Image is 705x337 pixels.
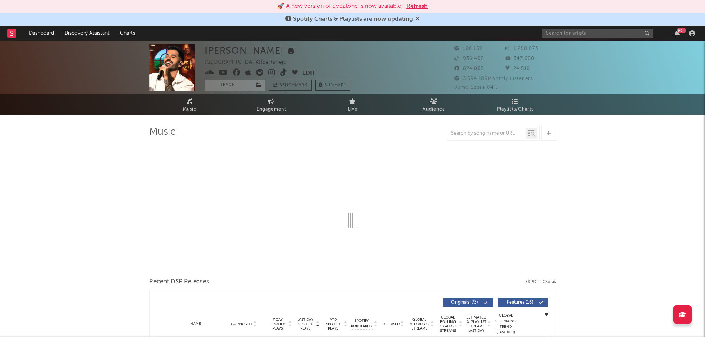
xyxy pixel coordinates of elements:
button: Originals(73) [443,298,493,307]
span: Originals ( 73 ) [448,300,482,305]
div: [GEOGRAPHIC_DATA] | Sertanejo [205,58,295,67]
span: 7 Day Spotify Plays [268,317,288,331]
div: [PERSON_NAME] [205,44,296,57]
span: Playlists/Charts [497,105,534,114]
input: Search by song name or URL [447,131,526,137]
div: Name [172,321,220,327]
span: Released [382,322,400,326]
a: Discovery Assistant [59,26,115,41]
a: Audience [393,94,475,115]
button: Summary [315,80,350,91]
div: 🚀 A new version of Sodatone is now available. [277,2,403,11]
span: Live [348,105,357,114]
span: 24.510 [505,66,530,71]
a: Live [312,94,393,115]
span: Estimated % Playlist Streams Last Day [466,315,487,333]
div: Global Streaming Trend (Last 60D) [495,313,517,335]
a: Music [149,94,231,115]
span: 824.000 [454,66,484,71]
a: Engagement [231,94,312,115]
button: Export CSV [526,280,556,284]
span: Features ( 16 ) [503,300,537,305]
a: Dashboard [24,26,59,41]
span: Benchmark [279,81,308,90]
span: Engagement [256,105,286,114]
span: Copyright [231,322,252,326]
span: Music [183,105,197,114]
span: 100.159 [454,46,483,51]
div: 99 + [677,28,686,33]
a: Benchmark [269,80,312,91]
button: Track [205,80,251,91]
span: Global ATD Audio Streams [409,317,430,331]
span: Last Day Spotify Plays [296,317,315,331]
span: 347.000 [505,56,534,61]
a: Playlists/Charts [475,94,556,115]
span: Audience [423,105,445,114]
span: Recent DSP Releases [149,277,209,286]
span: Global Rolling 7D Audio Streams [438,315,458,333]
button: Refresh [406,2,428,11]
span: 936.400 [454,56,484,61]
span: Dismiss [415,16,420,22]
input: Search for artists [542,29,653,38]
button: 99+ [675,30,680,36]
span: Spotify Charts & Playlists are now updating [293,16,413,22]
span: 3.594.189 Monthly Listeners [454,76,533,81]
span: 1.288.073 [505,46,538,51]
span: ATD Spotify Plays [323,317,343,331]
button: Features(16) [498,298,548,307]
a: Charts [115,26,140,41]
span: Jump Score: 84.5 [454,85,498,90]
button: Edit [302,69,316,78]
span: Spotify Popularity [351,318,373,329]
span: Summary [325,83,346,87]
